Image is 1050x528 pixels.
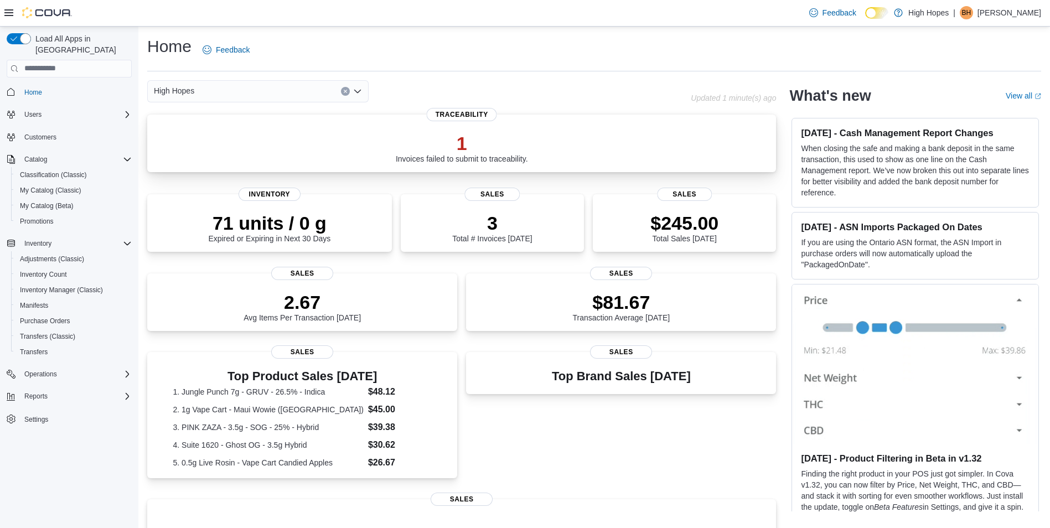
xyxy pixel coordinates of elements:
[823,7,856,18] span: Feedback
[24,239,51,248] span: Inventory
[271,267,333,280] span: Sales
[368,456,432,469] dd: $26.67
[15,184,86,197] a: My Catalog (Classic)
[789,87,871,105] h2: What's new
[960,6,973,19] div: Bridjette Holland
[650,212,718,234] p: $245.00
[15,215,58,228] a: Promotions
[20,108,132,121] span: Users
[427,108,497,121] span: Traceability
[11,329,136,344] button: Transfers (Classic)
[173,439,364,451] dt: 4. Suite 1620 - Ghost OG - 3.5g Hybrid
[962,6,971,19] span: BH
[11,282,136,298] button: Inventory Manager (Classic)
[1006,91,1041,100] a: View allExternal link
[2,84,136,100] button: Home
[11,344,136,360] button: Transfers
[590,345,652,359] span: Sales
[368,421,432,434] dd: $39.38
[20,412,132,426] span: Settings
[431,493,493,506] span: Sales
[368,438,432,452] dd: $30.62
[173,404,364,415] dt: 2. 1g Vape Cart - Maui Wowie ([GEOGRAPHIC_DATA])
[15,199,78,213] a: My Catalog (Beta)
[11,313,136,329] button: Purchase Orders
[20,301,48,310] span: Manifests
[874,503,923,511] em: Beta Features
[239,188,301,201] span: Inventory
[11,267,136,282] button: Inventory Count
[15,345,132,359] span: Transfers
[173,422,364,433] dt: 3. PINK ZAZA - 3.5g - SOG - 25% - Hybrid
[20,130,132,144] span: Customers
[15,345,52,359] a: Transfers
[11,183,136,198] button: My Catalog (Classic)
[24,88,42,97] span: Home
[15,268,132,281] span: Inventory Count
[657,188,712,201] span: Sales
[20,153,51,166] button: Catalog
[20,201,74,210] span: My Catalog (Beta)
[590,267,652,280] span: Sales
[20,317,70,325] span: Purchase Orders
[573,291,670,322] div: Transaction Average [DATE]
[7,80,132,456] nav: Complex example
[208,212,330,234] p: 71 units / 0 g
[20,186,81,195] span: My Catalog (Classic)
[15,184,132,197] span: My Catalog (Classic)
[20,390,132,403] span: Reports
[20,367,132,381] span: Operations
[20,217,54,226] span: Promotions
[244,291,361,322] div: Avg Items Per Transaction [DATE]
[368,385,432,398] dd: $48.12
[865,7,888,19] input: Dark Mode
[953,6,955,19] p: |
[31,33,132,55] span: Load All Apps in [GEOGRAPHIC_DATA]
[244,291,361,313] p: 2.67
[20,108,46,121] button: Users
[396,132,528,154] p: 1
[801,453,1030,464] h3: [DATE] - Product Filtering in Beta in v1.32
[801,143,1030,198] p: When closing the safe and making a bank deposit in the same transaction, this used to show as one...
[908,6,949,19] p: High Hopes
[15,199,132,213] span: My Catalog (Beta)
[24,370,57,379] span: Operations
[20,86,46,99] a: Home
[271,345,333,359] span: Sales
[173,370,432,383] h3: Top Product Sales [DATE]
[805,2,861,24] a: Feedback
[15,168,132,182] span: Classification (Classic)
[24,155,47,164] span: Catalog
[20,237,132,250] span: Inventory
[465,188,520,201] span: Sales
[2,366,136,382] button: Operations
[801,468,1030,524] p: Finding the right product in your POS just got simpler. In Cova v1.32, you can now filter by Pric...
[216,44,250,55] span: Feedback
[11,298,136,313] button: Manifests
[24,392,48,401] span: Reports
[691,94,776,102] p: Updated 1 minute(s) ago
[15,268,71,281] a: Inventory Count
[801,221,1030,232] h3: [DATE] - ASN Imports Packaged On Dates
[15,252,89,266] a: Adjustments (Classic)
[15,215,132,228] span: Promotions
[11,167,136,183] button: Classification (Classic)
[15,283,107,297] a: Inventory Manager (Classic)
[1035,93,1041,100] svg: External link
[24,133,56,142] span: Customers
[353,87,362,96] button: Open list of options
[208,212,330,243] div: Expired or Expiring in Next 30 Days
[22,7,72,18] img: Cova
[15,299,132,312] span: Manifests
[650,212,718,243] div: Total Sales [DATE]
[977,6,1041,19] p: [PERSON_NAME]
[20,286,103,294] span: Inventory Manager (Classic)
[15,168,91,182] a: Classification (Classic)
[11,214,136,229] button: Promotions
[452,212,532,234] p: 3
[2,411,136,427] button: Settings
[2,236,136,251] button: Inventory
[20,390,52,403] button: Reports
[20,332,75,341] span: Transfers (Classic)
